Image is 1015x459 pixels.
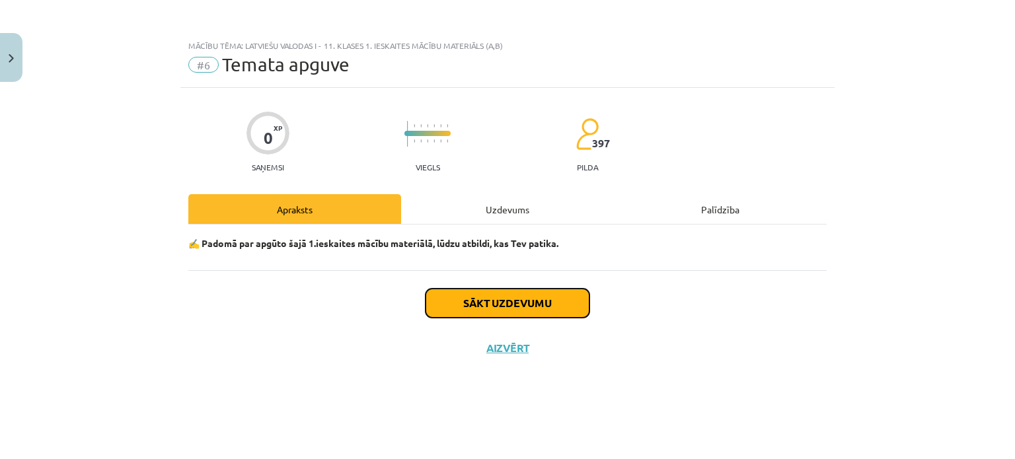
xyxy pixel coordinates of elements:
div: Palīdzība [614,194,827,224]
span: #6 [188,57,219,73]
img: icon-short-line-57e1e144782c952c97e751825c79c345078a6d821885a25fce030b3d8c18986b.svg [447,139,448,143]
p: pilda [577,162,598,172]
div: Mācību tēma: Latviešu valodas i - 11. klases 1. ieskaites mācību materiāls (a,b) [188,41,827,50]
p: Saņemsi [246,162,289,172]
img: icon-short-line-57e1e144782c952c97e751825c79c345078a6d821885a25fce030b3d8c18986b.svg [414,124,415,127]
img: icon-short-line-57e1e144782c952c97e751825c79c345078a6d821885a25fce030b3d8c18986b.svg [447,124,448,127]
button: Sākt uzdevumu [426,289,589,318]
span: 397 [592,137,610,149]
div: 0 [264,129,273,147]
img: icon-short-line-57e1e144782c952c97e751825c79c345078a6d821885a25fce030b3d8c18986b.svg [433,139,435,143]
img: icon-short-line-57e1e144782c952c97e751825c79c345078a6d821885a25fce030b3d8c18986b.svg [427,139,428,143]
img: icon-short-line-57e1e144782c952c97e751825c79c345078a6d821885a25fce030b3d8c18986b.svg [420,139,422,143]
span: XP [274,124,282,131]
img: icon-short-line-57e1e144782c952c97e751825c79c345078a6d821885a25fce030b3d8c18986b.svg [433,124,435,127]
img: icon-close-lesson-0947bae3869378f0d4975bcd49f059093ad1ed9edebbc8119c70593378902aed.svg [9,54,14,63]
strong: ✍️ Padomā par apgūto šajā 1.ieskaites mācību materiālā, lūdzu atbildi, kas Tev patika. [188,237,558,249]
img: icon-short-line-57e1e144782c952c97e751825c79c345078a6d821885a25fce030b3d8c18986b.svg [420,124,422,127]
div: Apraksts [188,194,401,224]
img: icon-short-line-57e1e144782c952c97e751825c79c345078a6d821885a25fce030b3d8c18986b.svg [440,139,441,143]
img: icon-short-line-57e1e144782c952c97e751825c79c345078a6d821885a25fce030b3d8c18986b.svg [440,124,441,127]
img: students-c634bb4e5e11cddfef0936a35e636f08e4e9abd3cc4e673bd6f9a4125e45ecb1.svg [576,118,599,151]
img: icon-short-line-57e1e144782c952c97e751825c79c345078a6d821885a25fce030b3d8c18986b.svg [414,139,415,143]
button: Aizvērt [482,341,533,355]
p: Viegls [416,162,440,172]
img: icon-short-line-57e1e144782c952c97e751825c79c345078a6d821885a25fce030b3d8c18986b.svg [427,124,428,127]
div: Uzdevums [401,194,614,224]
img: icon-long-line-d9ea69661e0d244f92f715978eff75569469978d946b2353a9bb055b3ed8787d.svg [407,121,408,147]
span: Temata apguve [222,53,350,75]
